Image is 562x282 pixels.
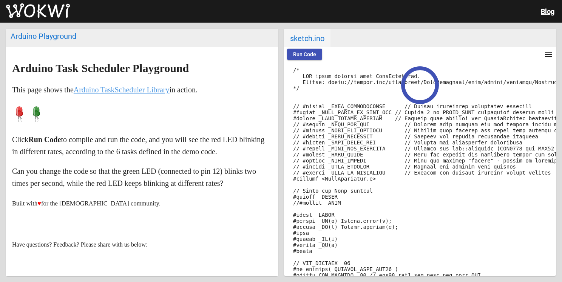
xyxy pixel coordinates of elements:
[293,51,316,57] span: Run Code
[12,165,272,189] p: Can you change the code so that the green LED (connected to pin 12) blinks two times per second, ...
[11,32,273,41] div: Arduino Playground
[12,84,272,96] p: This page shows the in action.
[37,200,41,207] span: ♥
[544,50,553,59] mat-icon: menu
[74,86,170,94] a: Arduino TaskScheduler Library
[28,135,61,144] strong: Run Code
[12,241,148,248] span: Have questions? Feedback? Please share with us below:
[541,8,554,15] a: Blog
[6,3,70,18] img: Wokwi
[287,49,322,60] button: Run Code
[284,29,330,47] span: sketch.ino
[12,62,272,74] h2: Arduino Task Scheduler Playground
[12,133,272,158] p: Click to compile and run the code, and you will see the red LED blinking in different rates, acco...
[12,200,161,207] small: Built with for the [DEMOGRAPHIC_DATA] community.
